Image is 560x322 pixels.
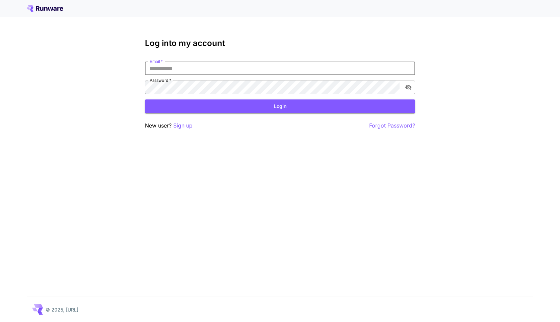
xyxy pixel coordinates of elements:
label: Email [150,59,163,64]
p: New user? [145,121,193,130]
h3: Log into my account [145,39,415,48]
p: © 2025, [URL] [46,306,78,313]
label: Password [150,77,171,83]
button: Login [145,99,415,113]
button: Forgot Password? [369,121,415,130]
button: toggle password visibility [402,81,414,93]
button: Sign up [173,121,193,130]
